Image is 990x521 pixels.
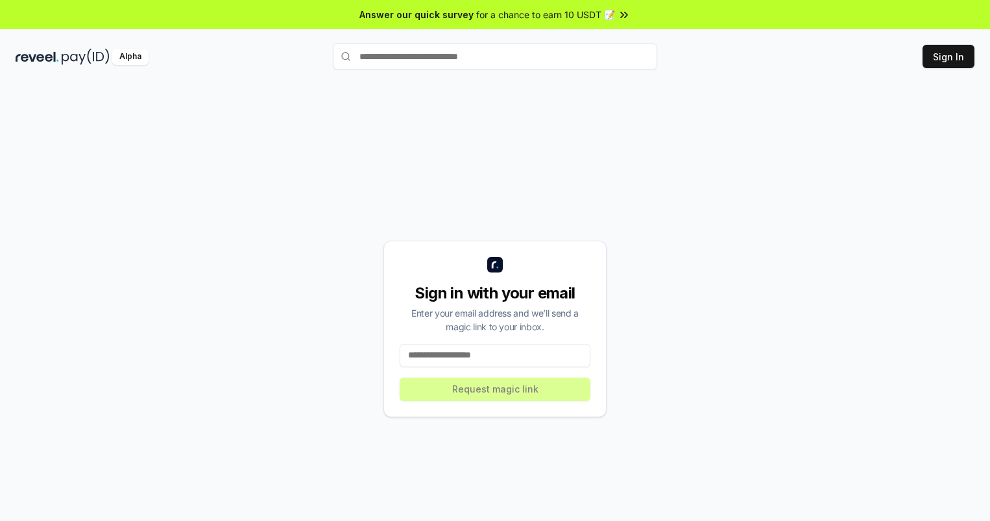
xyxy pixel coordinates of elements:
button: Sign In [923,45,974,68]
img: logo_small [487,257,503,273]
div: Enter your email address and we’ll send a magic link to your inbox. [400,306,590,333]
div: Alpha [112,49,149,65]
img: reveel_dark [16,49,59,65]
span: for a chance to earn 10 USDT 📝 [476,8,615,21]
span: Answer our quick survey [359,8,474,21]
div: Sign in with your email [400,283,590,304]
img: pay_id [62,49,110,65]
